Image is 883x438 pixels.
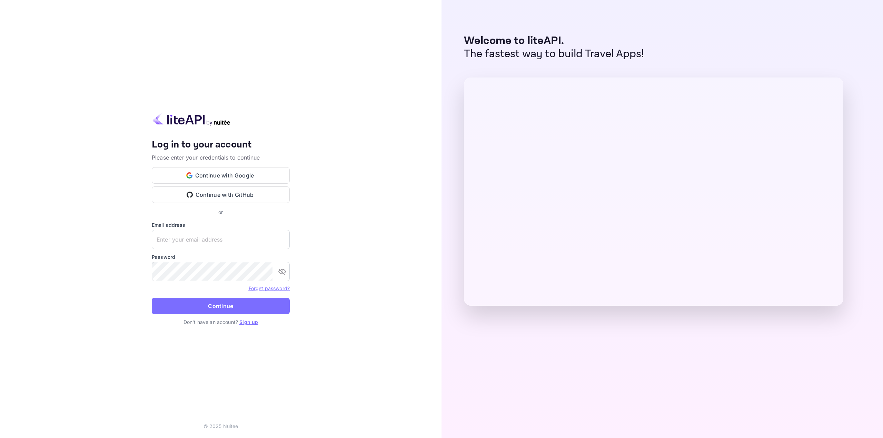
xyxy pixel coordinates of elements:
[464,34,644,48] p: Welcome to liteAPI.
[249,285,290,292] a: Forget password?
[152,298,290,314] button: Continue
[239,319,258,325] a: Sign up
[152,253,290,261] label: Password
[152,221,290,228] label: Email address
[152,318,290,326] p: Don't have an account?
[464,78,843,306] img: liteAPI Dashboard Preview
[464,48,644,61] p: The fastest way to build Travel Apps!
[152,153,290,162] p: Please enter your credentials to continue
[152,186,290,203] button: Continue with GitHub
[152,139,290,151] h4: Log in to your account
[152,112,231,126] img: liteapi
[275,265,289,278] button: toggle password visibility
[218,208,223,216] p: or
[249,285,290,291] a: Forget password?
[204,422,238,430] p: © 2025 Nuitee
[152,167,290,184] button: Continue with Google
[152,230,290,249] input: Enter your email address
